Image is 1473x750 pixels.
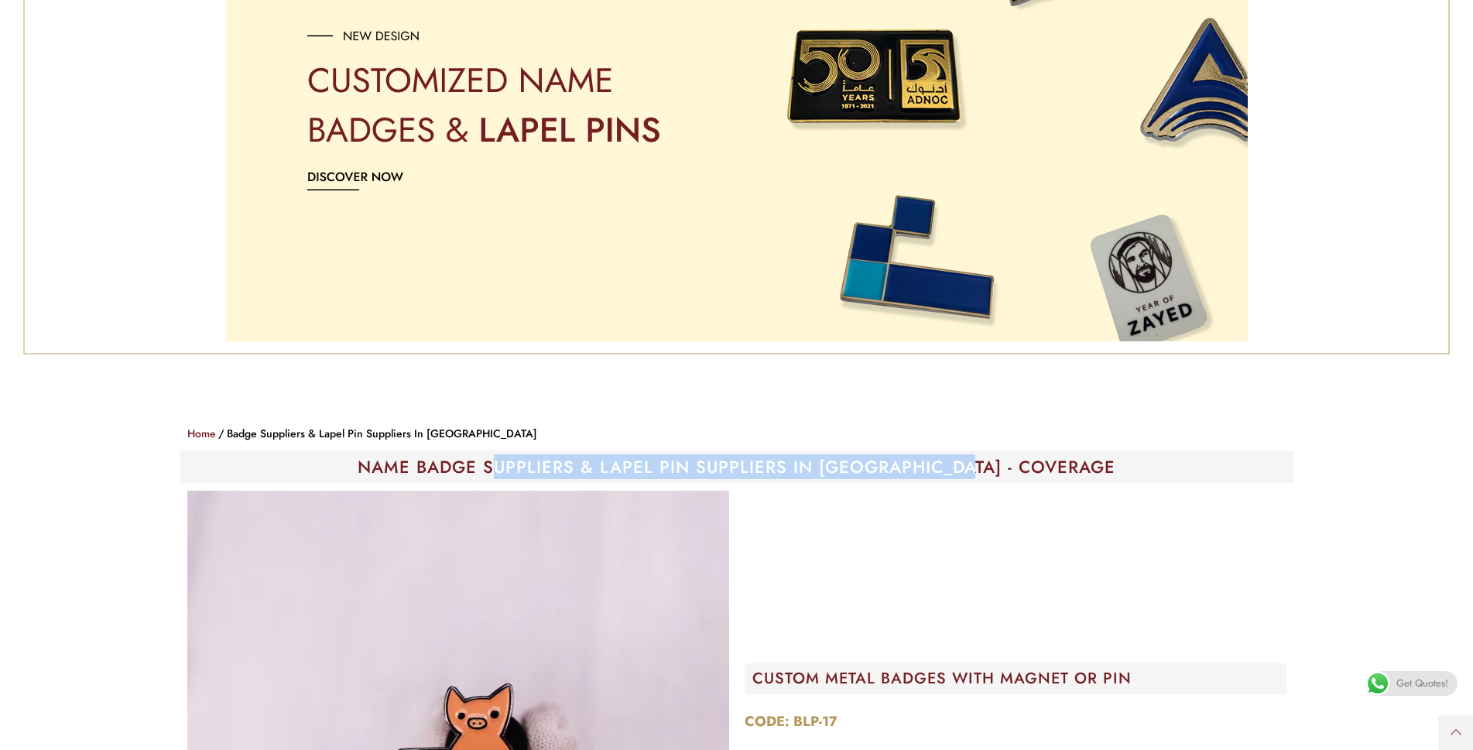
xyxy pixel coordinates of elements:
span: Get Quotes! [1396,671,1448,696]
h1: NAME BADGE SUPPLIERS & LAPEL PIN SUPPLIERS IN [GEOGRAPHIC_DATA] - COVERAGE [187,458,1286,475]
h2: CUSTOM METAL BADGES WITH MAGNET OR PIN [752,671,1286,687]
li: Badge Suppliers & Lapel Pin Suppliers in [GEOGRAPHIC_DATA] [216,424,537,443]
strong: CODE: BLP-17 [745,711,838,731]
a: Home [187,426,216,441]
